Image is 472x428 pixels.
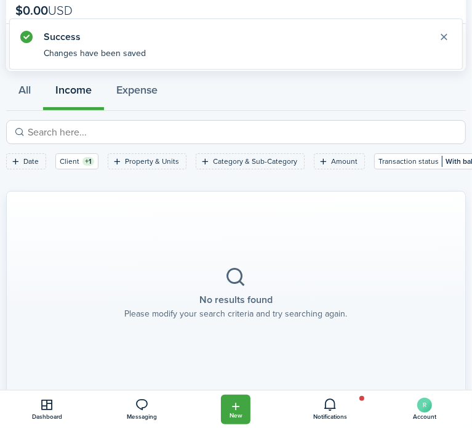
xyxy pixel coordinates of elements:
notify-body: Changes have been saved [10,47,462,69]
a: Messaging [94,390,188,427]
span: Account [413,414,436,420]
button: All [6,74,43,110]
filter-tag-label: Client [60,156,79,167]
span: USD [48,1,73,20]
filter-tag: Open filter [55,153,98,169]
avatar-text: R [417,398,432,413]
filter-tag: Open filter [314,153,365,169]
placeholder-description: Please modify your search criteria and try searching again. [125,307,348,320]
filter-tag-label: Transaction status [378,156,439,167]
button: Close notify [436,28,453,46]
input: Search here... [25,124,458,140]
filter-tag: Open filter [108,153,186,169]
filter-tag-label: Date [23,156,39,167]
filter-tag-label: Category & Sub-Category [213,156,297,167]
filter-tag: Open filter [6,153,46,169]
a: Notifications [283,390,377,427]
button: Open menu [221,395,250,424]
filter-tag-label: Property & Units [125,156,179,167]
span: Notifications [283,414,377,420]
placeholder-title: No results found [199,293,273,307]
filter-tag-counter: +1 [82,157,94,166]
notify-title: Success [44,30,426,44]
filter-tag-label: Amount [331,156,358,167]
span: Messaging [94,414,188,420]
button: Expense [104,74,170,110]
filter-tag: Open filter [196,153,305,169]
p: $0.00 [15,4,73,18]
span: New [230,413,242,419]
